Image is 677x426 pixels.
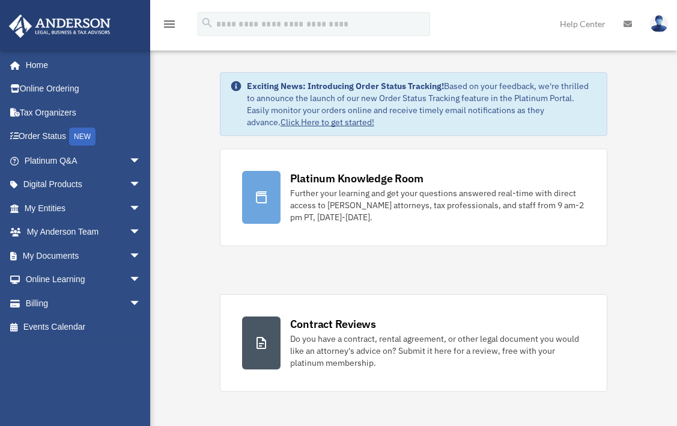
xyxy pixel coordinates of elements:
[247,80,598,128] div: Based on your feedback, we're thrilled to announce the launch of our new Order Status Tracking fe...
[8,244,159,268] a: My Documentsarrow_drop_down
[290,316,376,332] div: Contract Reviews
[8,149,159,173] a: Platinum Q&Aarrow_drop_down
[8,100,159,125] a: Tax Organizers
[8,173,159,197] a: Digital Productsarrow_drop_down
[8,315,159,339] a: Events Calendar
[129,220,153,245] span: arrow_drop_down
[8,53,153,77] a: Home
[69,128,96,146] div: NEW
[129,149,153,173] span: arrow_drop_down
[8,125,159,149] a: Order StatusNEW
[8,196,159,220] a: My Entitiesarrow_drop_down
[162,21,177,31] a: menu
[290,187,586,223] div: Further your learning and get your questions answered real-time with direct access to [PERSON_NAM...
[129,244,153,268] span: arrow_drop_down
[290,171,424,186] div: Platinum Knowledge Room
[129,268,153,292] span: arrow_drop_down
[5,14,114,38] img: Anderson Advisors Platinum Portal
[129,291,153,316] span: arrow_drop_down
[201,16,214,29] i: search
[247,81,444,91] strong: Exciting News: Introducing Order Status Tracking!
[281,117,374,128] a: Click Here to get started!
[290,333,586,369] div: Do you have a contract, rental agreement, or other legal document you would like an attorney's ad...
[650,15,668,32] img: User Pic
[8,291,159,315] a: Billingarrow_drop_down
[8,220,159,244] a: My Anderson Teamarrow_drop_down
[129,173,153,197] span: arrow_drop_down
[129,196,153,221] span: arrow_drop_down
[162,17,177,31] i: menu
[220,294,608,392] a: Contract Reviews Do you have a contract, rental agreement, or other legal document you would like...
[8,268,159,292] a: Online Learningarrow_drop_down
[8,77,159,101] a: Online Ordering
[220,149,608,246] a: Platinum Knowledge Room Further your learning and get your questions answered real-time with dire...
